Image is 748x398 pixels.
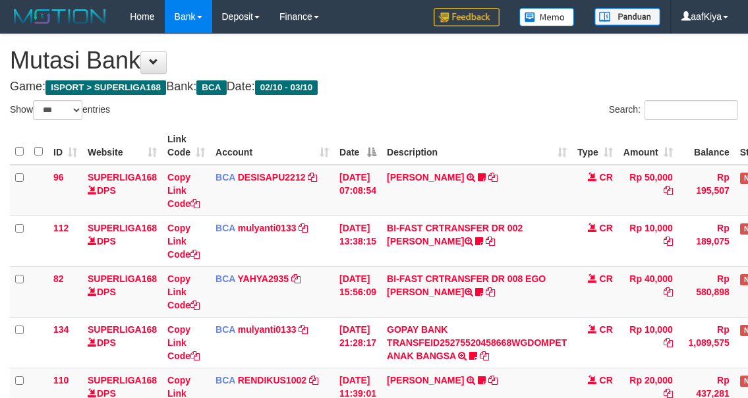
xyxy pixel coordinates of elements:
[238,324,297,335] a: mulyanti0133
[594,8,660,26] img: panduan.png
[45,80,166,95] span: ISPORT > SUPERLIGA168
[664,185,673,196] a: Copy Rp 50,000 to clipboard
[88,223,157,233] a: SUPERLIGA168
[618,317,678,368] td: Rp 10,000
[53,375,69,385] span: 110
[196,80,226,95] span: BCA
[167,223,200,260] a: Copy Link Code
[334,165,382,216] td: [DATE] 07:08:54
[53,273,64,284] span: 82
[480,351,489,361] a: Copy GOPAY BANK TRANSFEID25275520458668WGDOMPET ANAK BANGSA to clipboard
[216,223,235,233] span: BCA
[308,172,317,183] a: Copy DESISAPU2212 to clipboard
[382,127,572,165] th: Description: activate to sort column ascending
[48,127,82,165] th: ID: activate to sort column ascending
[10,80,738,94] h4: Game: Bank: Date:
[10,7,110,26] img: MOTION_logo.png
[618,215,678,266] td: Rp 10,000
[82,165,162,216] td: DPS
[255,80,318,95] span: 02/10 - 03/10
[618,127,678,165] th: Amount: activate to sort column ascending
[334,215,382,266] td: [DATE] 13:38:15
[216,172,235,183] span: BCA
[600,375,613,385] span: CR
[82,266,162,317] td: DPS
[167,324,200,361] a: Copy Link Code
[53,324,69,335] span: 134
[299,324,308,335] a: Copy mulyanti0133 to clipboard
[334,266,382,317] td: [DATE] 15:56:09
[53,223,69,233] span: 112
[88,324,157,335] a: SUPERLIGA168
[238,273,289,284] a: YAHYA2935
[309,375,318,385] a: Copy RENDIKUS1002 to clipboard
[82,127,162,165] th: Website: activate to sort column ascending
[645,100,738,120] input: Search:
[486,236,495,246] a: Copy BI-FAST CRTRANSFER DR 002 ARIP BUDIYANTO to clipboard
[434,8,500,26] img: Feedback.jpg
[82,215,162,266] td: DPS
[82,317,162,368] td: DPS
[387,324,567,361] a: GOPAY BANK TRANSFEID25275520458668WGDOMPET ANAK BANGSA
[88,172,157,183] a: SUPERLIGA168
[53,172,64,183] span: 96
[216,273,235,284] span: BCA
[678,317,735,368] td: Rp 1,089,575
[88,375,157,385] a: SUPERLIGA168
[600,324,613,335] span: CR
[33,100,82,120] select: Showentries
[210,127,334,165] th: Account: activate to sort column ascending
[618,266,678,317] td: Rp 40,000
[678,266,735,317] td: Rp 580,898
[334,317,382,368] td: [DATE] 21:28:17
[572,127,618,165] th: Type: activate to sort column ascending
[678,165,735,216] td: Rp 195,507
[238,375,306,385] a: RENDIKUS1002
[678,215,735,266] td: Rp 189,075
[382,215,572,266] td: BI-FAST CRTRANSFER DR 002 [PERSON_NAME]
[387,375,464,385] a: [PERSON_NAME]
[238,223,297,233] a: mulyanti0133
[10,100,110,120] label: Show entries
[162,127,210,165] th: Link Code: activate to sort column ascending
[334,127,382,165] th: Date: activate to sort column descending
[291,273,301,284] a: Copy YAHYA2935 to clipboard
[88,273,157,284] a: SUPERLIGA168
[387,172,464,183] a: [PERSON_NAME]
[382,266,572,317] td: BI-FAST CRTRANSFER DR 008 EGO [PERSON_NAME]
[600,172,613,183] span: CR
[216,324,235,335] span: BCA
[664,236,673,246] a: Copy Rp 10,000 to clipboard
[609,100,738,120] label: Search:
[10,47,738,74] h1: Mutasi Bank
[519,8,575,26] img: Button%20Memo.svg
[299,223,308,233] a: Copy mulyanti0133 to clipboard
[216,375,235,385] span: BCA
[488,375,498,385] a: Copy NOVEN ELING PRAYOG to clipboard
[167,172,200,209] a: Copy Link Code
[486,287,495,297] a: Copy BI-FAST CRTRANSFER DR 008 EGO RONALDO to clipboard
[238,172,306,183] a: DESISAPU2212
[488,172,498,183] a: Copy SYAHIDIN TAU to clipboard
[600,273,613,284] span: CR
[664,287,673,297] a: Copy Rp 40,000 to clipboard
[618,165,678,216] td: Rp 50,000
[167,273,200,310] a: Copy Link Code
[664,337,673,348] a: Copy Rp 10,000 to clipboard
[678,127,735,165] th: Balance
[600,223,613,233] span: CR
